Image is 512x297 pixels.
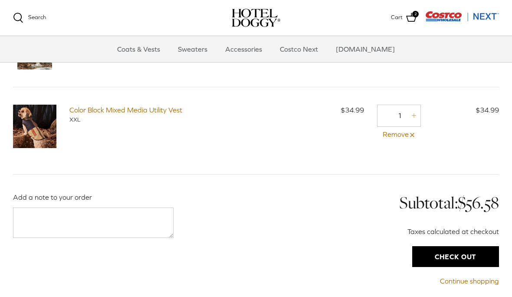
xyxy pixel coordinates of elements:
a: Sweaters [170,36,215,62]
a: Accessories [217,36,270,62]
a: Cart 2 [391,12,417,23]
a: hoteldoggy.com hoteldoggycom [232,9,280,27]
a: Increase [408,109,422,121]
label: Add a note to your order [13,193,92,201]
img: Costco Next [425,11,499,22]
img: tan dog wearing a blue & brown vest [13,105,56,148]
a: Color Block Mixed Media Utility Vest [69,106,182,114]
input: Quantity [393,105,407,126]
span: $34.99 [341,106,364,114]
span: $34.99 [476,106,499,114]
a: Visit Costco Next [425,16,499,23]
h2: Subtotal: [280,192,499,213]
a: Coats & Vests [109,36,168,62]
span: $56.58 [458,191,499,214]
input: Check out [412,246,499,267]
a: Continue shopping [280,276,499,287]
div: Taxes calculated at checkout [280,226,499,238]
span: Cart [391,13,403,22]
div: XXL [69,116,264,124]
a: Costco Next [272,36,326,62]
span: Search [28,14,46,20]
img: hoteldoggycom [232,9,280,27]
span: 2 [412,11,419,17]
a: [DOMAIN_NAME] [328,36,403,62]
a: Remove [377,129,421,140]
a: Search [13,13,46,23]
